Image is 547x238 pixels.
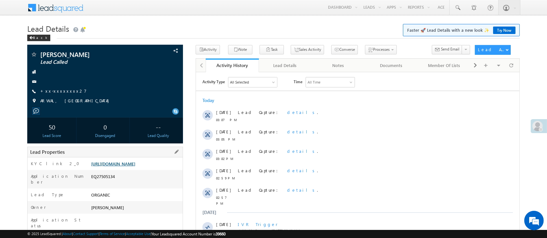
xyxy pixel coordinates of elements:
a: About [63,232,72,236]
span: Lead Capture: [42,115,86,120]
span: [DATE] [20,57,35,62]
label: Lead Type [31,192,65,198]
span: [DATE] [20,169,35,175]
button: Lead Actions [475,45,511,55]
span: Lead Capture: [42,37,86,43]
span: Added by on [42,156,280,162]
span: IVR Trigger [42,188,82,194]
span: details [91,37,121,43]
span: Time [98,5,106,15]
span: IVR Trigger [42,169,82,174]
span: Lead Capture: [42,96,86,101]
span: [DATE] [20,76,35,82]
div: EQ27505134 [90,173,183,182]
span: [PERSON_NAME] [91,205,124,210]
div: Today [6,25,28,31]
div: All Time [112,7,125,13]
div: All Selected [32,5,81,15]
span: Processes [373,47,390,52]
span: Faster 🚀 Lead Details with a new look ✨ [407,27,516,33]
span: Lead Properties [30,149,65,155]
a: [URL][DOMAIN_NAME] [91,161,135,166]
a: +xx-xxxxxxxx27 [40,88,87,94]
a: Member Of Lists [418,59,471,72]
span: Lead Details [27,23,69,34]
span: 02:57 PM [20,122,40,134]
span: details [91,76,121,82]
span: 03:07 PM [20,45,40,51]
span: [DATE] 09:49 AM [75,195,103,200]
button: Converse [331,45,358,54]
div: 50 [29,121,75,133]
span: 09:49 AM [20,196,40,201]
div: Disengaged [82,133,128,139]
span: Lead Capture: [42,57,86,62]
span: © 2025 LeadSquared | | | | | [27,231,225,237]
a: Lead Details [259,59,312,72]
span: ARWAL, [GEOGRAPHIC_DATA] [40,98,112,104]
div: Lead Quality [135,133,181,139]
span: Send Email [441,46,459,52]
span: [DATE] [20,115,35,121]
label: Application Status [31,217,84,229]
label: Application Number [31,173,84,185]
a: Contact Support [73,232,99,236]
span: 09:49 AM [20,157,40,163]
span: [DATE] [20,96,35,101]
button: Activity [196,45,220,54]
span: [DATE] [20,37,35,43]
div: All Selected [34,7,53,13]
div: Member Of Lists [423,62,465,69]
button: Task [260,45,284,54]
button: Processes [365,45,397,54]
a: Notes [312,59,365,72]
div: -- [135,121,181,133]
span: System [58,215,70,220]
div: Documents [370,62,412,69]
div: Back [27,35,50,41]
div: Activity History [211,62,254,68]
span: details [91,57,121,62]
span: IVR Trigger [42,149,82,155]
span: 02:59 PM [20,103,40,109]
div: Lead Actions [478,47,505,52]
div: 0 [82,121,128,133]
a: Documents [365,59,418,72]
span: [DATE] [20,188,35,194]
div: Lead Details [264,62,306,69]
span: Lead Capture: [42,76,86,82]
span: System [58,176,70,181]
span: Added by on [42,195,280,201]
div: Notes [317,62,359,69]
a: Acceptable Use [126,232,151,236]
span: 03:02 PM [20,84,40,89]
a: Activity History [206,59,259,72]
button: Send Email [432,45,462,54]
div: . [42,37,280,43]
span: Activity Type [6,5,29,15]
span: Added by on [42,176,280,181]
a: Back [27,34,54,40]
span: [PERSON_NAME] [40,51,137,58]
a: Terms of Service [100,232,125,236]
div: Lead Score [29,133,75,139]
span: [DATE] [20,208,35,213]
span: 39660 [216,232,225,236]
span: 09:49 AM [20,176,40,182]
span: Your Leadsquared Account Number is [152,232,225,236]
span: Lead Called [40,59,137,65]
button: Note [228,45,252,54]
span: System [58,156,70,161]
div: [DATE] [6,137,28,143]
div: . [42,115,280,121]
label: Owner [31,204,46,210]
div: . [42,76,280,82]
span: [DATE] [20,149,35,155]
span: System [58,195,70,200]
div: ORGANIC [90,192,183,201]
span: details [91,96,121,101]
div: . [42,57,280,62]
span: Added by on [42,214,280,220]
span: 03:05 PM [20,64,40,70]
span: [DATE] 09:49 AM [75,176,103,181]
